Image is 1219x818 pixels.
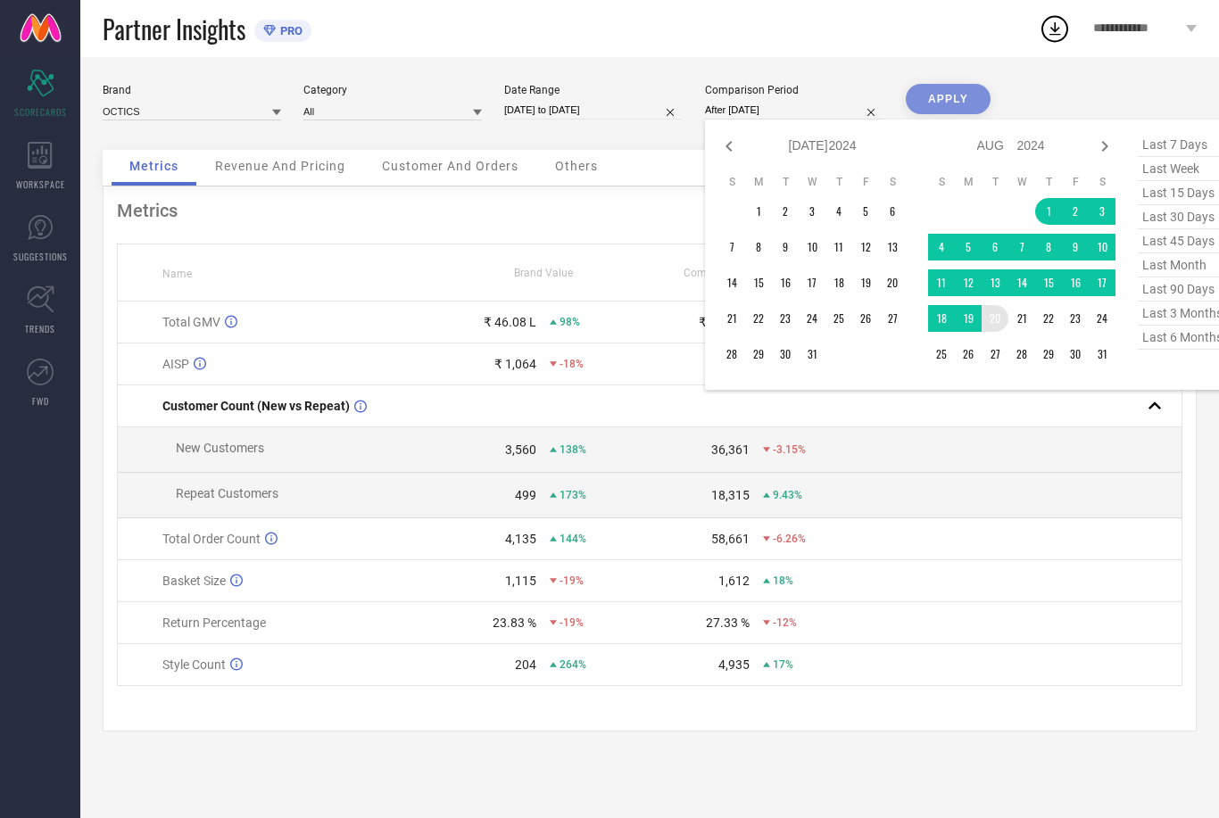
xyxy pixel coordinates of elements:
[162,268,192,280] span: Name
[1062,175,1089,189] th: Friday
[32,394,49,408] span: FWD
[494,357,536,371] div: ₹ 1,064
[879,234,906,260] td: Sat Jul 13 2024
[1089,341,1115,368] td: Sat Aug 31 2024
[176,441,264,455] span: New Customers
[718,269,745,296] td: Sun Jul 14 2024
[745,305,772,332] td: Mon Jul 22 2024
[745,341,772,368] td: Mon Jul 29 2024
[176,486,278,500] span: Repeat Customers
[1035,198,1062,225] td: Thu Aug 01 2024
[825,175,852,189] th: Thursday
[1089,269,1115,296] td: Sat Aug 17 2024
[504,101,683,120] input: Select date range
[799,234,825,260] td: Wed Jul 10 2024
[711,488,750,502] div: 18,315
[16,178,65,191] span: WORKSPACE
[484,315,536,329] div: ₹ 46.08 L
[772,341,799,368] td: Tue Jul 30 2024
[852,198,879,225] td: Fri Jul 05 2024
[25,322,55,335] span: TRENDS
[162,616,266,630] span: Return Percentage
[215,159,345,173] span: Revenue And Pricing
[799,341,825,368] td: Wed Jul 31 2024
[162,657,226,672] span: Style Count
[1039,12,1071,45] div: Open download list
[772,198,799,225] td: Tue Jul 02 2024
[1089,234,1115,260] td: Sat Aug 10 2024
[718,574,750,588] div: 1,612
[928,341,955,368] td: Sun Aug 25 2024
[276,24,303,37] span: PRO
[928,175,955,189] th: Sunday
[1035,341,1062,368] td: Thu Aug 29 2024
[560,358,584,370] span: -18%
[773,443,806,456] span: -3.15%
[560,574,584,587] span: -19%
[955,175,982,189] th: Monday
[382,159,518,173] span: Customer And Orders
[773,574,793,587] span: 18%
[852,269,879,296] td: Fri Jul 19 2024
[1008,175,1035,189] th: Wednesday
[928,305,955,332] td: Sun Aug 18 2024
[711,442,750,457] div: 36,361
[162,357,189,371] span: AISP
[799,198,825,225] td: Wed Jul 03 2024
[103,84,281,96] div: Brand
[745,269,772,296] td: Mon Jul 15 2024
[1008,341,1035,368] td: Wed Aug 28 2024
[13,250,68,263] span: SUGGESTIONS
[879,198,906,225] td: Sat Jul 06 2024
[852,305,879,332] td: Fri Jul 26 2024
[799,269,825,296] td: Wed Jul 17 2024
[955,305,982,332] td: Mon Aug 19 2024
[1062,269,1089,296] td: Fri Aug 16 2024
[560,616,584,629] span: -19%
[504,84,683,96] div: Date Range
[745,234,772,260] td: Mon Jul 08 2024
[1089,305,1115,332] td: Sat Aug 24 2024
[772,305,799,332] td: Tue Jul 23 2024
[982,341,1008,368] td: Tue Aug 27 2024
[982,269,1008,296] td: Tue Aug 13 2024
[772,234,799,260] td: Tue Jul 09 2024
[745,198,772,225] td: Mon Jul 01 2024
[699,315,750,329] div: ₹ 9.46 Cr
[303,84,482,96] div: Category
[718,341,745,368] td: Sun Jul 28 2024
[493,616,536,630] div: 23.83 %
[1062,305,1089,332] td: Fri Aug 23 2024
[711,532,750,546] div: 58,661
[772,269,799,296] td: Tue Jul 16 2024
[718,305,745,332] td: Sun Jul 21 2024
[1035,305,1062,332] td: Thu Aug 22 2024
[1089,198,1115,225] td: Sat Aug 03 2024
[982,175,1008,189] th: Tuesday
[879,305,906,332] td: Sat Jul 27 2024
[773,533,806,545] span: -6.26%
[955,341,982,368] td: Mon Aug 26 2024
[852,234,879,260] td: Fri Jul 12 2024
[1008,269,1035,296] td: Wed Aug 14 2024
[1035,175,1062,189] th: Thursday
[745,175,772,189] th: Monday
[1089,175,1115,189] th: Saturday
[879,175,906,189] th: Saturday
[117,200,1182,221] div: Metrics
[14,105,67,119] span: SCORECARDS
[955,234,982,260] td: Mon Aug 05 2024
[799,175,825,189] th: Wednesday
[1035,234,1062,260] td: Thu Aug 08 2024
[718,175,745,189] th: Sunday
[718,136,740,157] div: Previous month
[162,574,226,588] span: Basket Size
[879,269,906,296] td: Sat Jul 20 2024
[560,489,586,501] span: 173%
[1062,341,1089,368] td: Fri Aug 30 2024
[718,657,750,672] div: 4,935
[706,616,750,630] div: 27.33 %
[129,159,178,173] span: Metrics
[1008,234,1035,260] td: Wed Aug 07 2024
[505,442,536,457] div: 3,560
